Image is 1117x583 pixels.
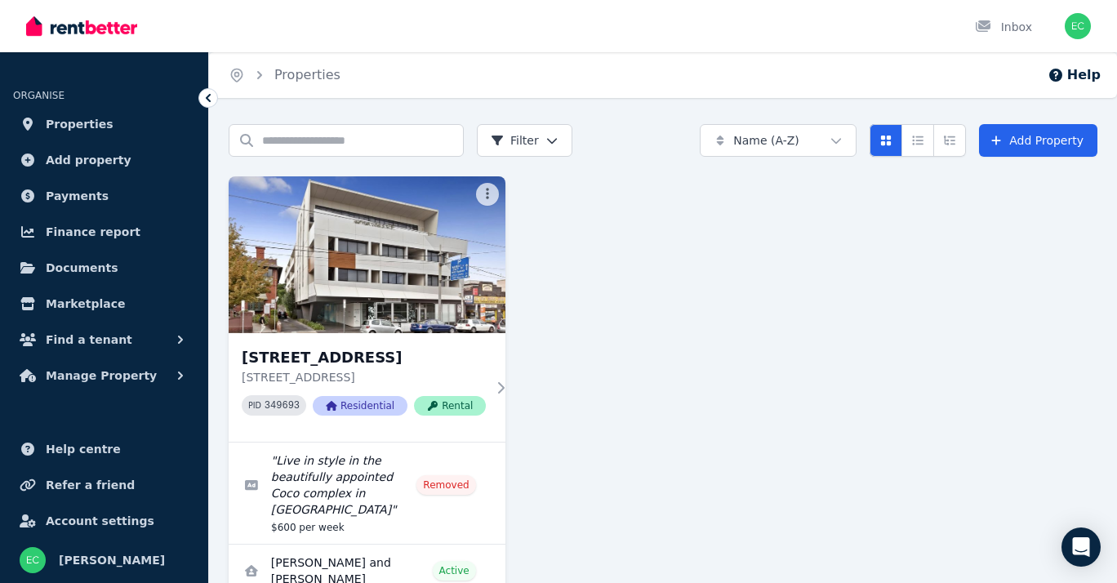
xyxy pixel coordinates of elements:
div: Open Intercom Messenger [1061,527,1101,567]
img: 207/270 High Street, Windsor [229,176,505,333]
span: ORGANISE [13,90,65,101]
span: Payments [46,186,109,206]
div: Inbox [975,19,1032,35]
span: Add property [46,150,131,170]
button: Expanded list view [933,124,966,157]
button: Find a tenant [13,323,195,356]
img: Emma Crichton [1065,13,1091,39]
a: Add property [13,144,195,176]
span: Help centre [46,439,121,459]
a: Edit listing: Live in style in the beautifully appointed Coco complex in Windsor [229,443,505,544]
a: Marketplace [13,287,195,320]
button: Filter [477,124,572,157]
a: Finance report [13,216,195,248]
a: Properties [13,108,195,140]
nav: Breadcrumb [209,52,360,98]
p: [STREET_ADDRESS] [242,369,486,385]
a: Properties [274,67,340,82]
h3: [STREET_ADDRESS] [242,346,486,369]
a: Account settings [13,505,195,537]
span: Find a tenant [46,330,132,349]
span: Marketplace [46,294,125,314]
span: Finance report [46,222,140,242]
a: Refer a friend [13,469,195,501]
button: Help [1048,65,1101,85]
a: 207/270 High Street, Windsor[STREET_ADDRESS][STREET_ADDRESS]PID 349693ResidentialRental [229,176,505,442]
button: Compact list view [901,124,934,157]
span: Documents [46,258,118,278]
small: PID [248,401,261,410]
img: RentBetter [26,14,137,38]
span: Filter [491,132,539,149]
span: Manage Property [46,366,157,385]
img: Emma Crichton [20,547,46,573]
span: Properties [46,114,113,134]
span: [PERSON_NAME] [59,550,165,570]
button: Name (A-Z) [700,124,857,157]
code: 349693 [265,400,300,412]
button: Manage Property [13,359,195,392]
a: Add Property [979,124,1097,157]
button: Card view [870,124,902,157]
span: Residential [313,396,407,416]
div: View options [870,124,966,157]
span: Rental [414,396,486,416]
span: Account settings [46,511,154,531]
button: More options [476,183,499,206]
a: Documents [13,251,195,284]
span: Name (A-Z) [733,132,799,149]
span: Refer a friend [46,475,135,495]
a: Payments [13,180,195,212]
a: Help centre [13,433,195,465]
